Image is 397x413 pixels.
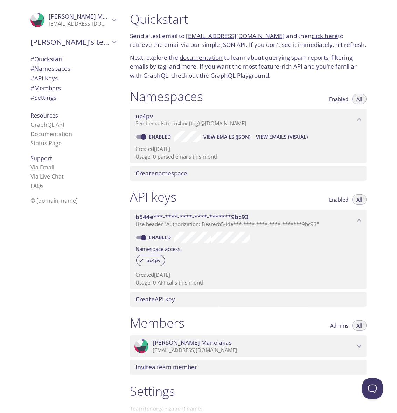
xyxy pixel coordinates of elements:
[130,189,176,205] h1: API keys
[135,112,153,120] span: uc4pv
[30,154,52,162] span: Support
[142,257,165,264] span: uc4pv
[326,320,353,331] button: Admins
[30,182,44,190] a: FAQ
[130,292,367,307] div: Create API Key
[180,54,223,62] a: documentation
[130,53,367,80] p: Next: explore the to learn about querying spam reports, filtering emails by tag, and more. If you...
[203,133,250,141] span: View Emails (JSON)
[25,8,121,31] div: Vasileios Manolakas
[153,347,355,354] p: [EMAIL_ADDRESS][DOMAIN_NAME]
[325,194,353,205] button: Enabled
[130,109,367,131] div: uc4pv namespace
[135,120,246,127] span: Send emails to . {tag} @[DOMAIN_NAME]
[30,163,54,171] a: Via Email
[135,295,155,303] span: Create
[135,363,152,371] span: Invite
[352,94,367,104] button: All
[130,11,367,27] h1: Quickstart
[25,33,121,51] div: Vasileios's team
[135,153,361,160] p: Usage: 0 parsed emails this month
[30,84,34,92] span: #
[130,335,367,357] div: Vasileios Manolakas
[25,73,121,83] div: API Keys
[30,84,61,92] span: Members
[30,173,64,180] a: Via Live Chat
[30,93,56,101] span: Settings
[153,339,232,346] span: [PERSON_NAME] Manolakas
[130,360,367,374] div: Invite a team member
[25,54,121,64] div: Quickstart
[172,120,187,127] span: uc4pv
[130,89,203,104] h1: Namespaces
[135,271,361,279] p: Created [DATE]
[135,169,155,177] span: Create
[253,131,311,142] button: View Emails (Visual)
[25,64,121,73] div: Namespaces
[41,182,44,190] span: s
[135,295,175,303] span: API key
[135,145,361,153] p: Created [DATE]
[312,32,338,40] a: click here
[30,74,34,82] span: #
[30,64,70,72] span: Namespaces
[30,112,58,119] span: Resources
[362,378,383,399] iframe: Help Scout Beacon - Open
[30,139,62,147] a: Status Page
[130,166,367,181] div: Create namespace
[136,255,165,266] div: uc4pv
[210,71,269,79] a: GraphQL Playground
[135,363,197,371] span: a team member
[135,169,187,177] span: namespace
[30,93,34,101] span: #
[30,121,64,128] a: GraphQL API
[130,383,367,399] h1: Settings
[49,12,128,20] span: [PERSON_NAME] Manolakas
[135,279,361,286] p: Usage: 0 API calls this month
[49,20,110,27] p: [EMAIL_ADDRESS][DOMAIN_NAME]
[130,31,367,49] p: Send a test email to and then to retrieve the email via our simple JSON API. If you don't see it ...
[256,133,308,141] span: View Emails (Visual)
[352,194,367,205] button: All
[30,55,34,63] span: #
[325,94,353,104] button: Enabled
[30,64,34,72] span: #
[30,55,63,63] span: Quickstart
[148,234,174,240] a: Enabled
[30,197,78,204] span: © [DOMAIN_NAME]
[30,37,110,47] span: [PERSON_NAME]'s team
[352,320,367,331] button: All
[30,74,58,82] span: API Keys
[30,130,72,138] a: Documentation
[201,131,253,142] button: View Emails (JSON)
[25,83,121,93] div: Members
[25,93,121,103] div: Team Settings
[130,315,184,331] h1: Members
[135,243,182,253] label: Namespace access:
[186,32,285,40] a: [EMAIL_ADDRESS][DOMAIN_NAME]
[148,133,174,140] a: Enabled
